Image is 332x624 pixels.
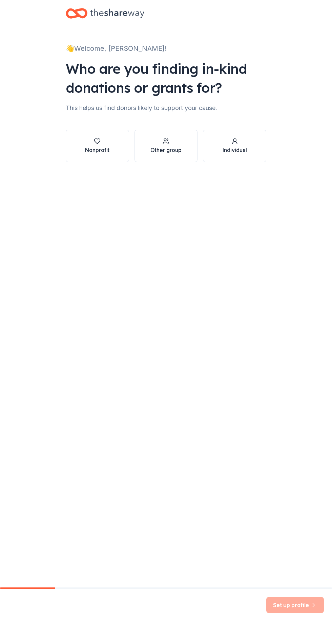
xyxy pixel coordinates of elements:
[134,130,198,162] button: Other group
[223,146,247,154] div: Individual
[150,146,182,154] div: Other group
[66,43,266,54] div: 👋 Welcome, [PERSON_NAME]!
[85,146,109,154] div: Nonprofit
[66,59,266,97] div: Who are you finding in-kind donations or grants for?
[203,130,266,162] button: Individual
[66,103,266,113] div: This helps us find donors likely to support your cause.
[66,130,129,162] button: Nonprofit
